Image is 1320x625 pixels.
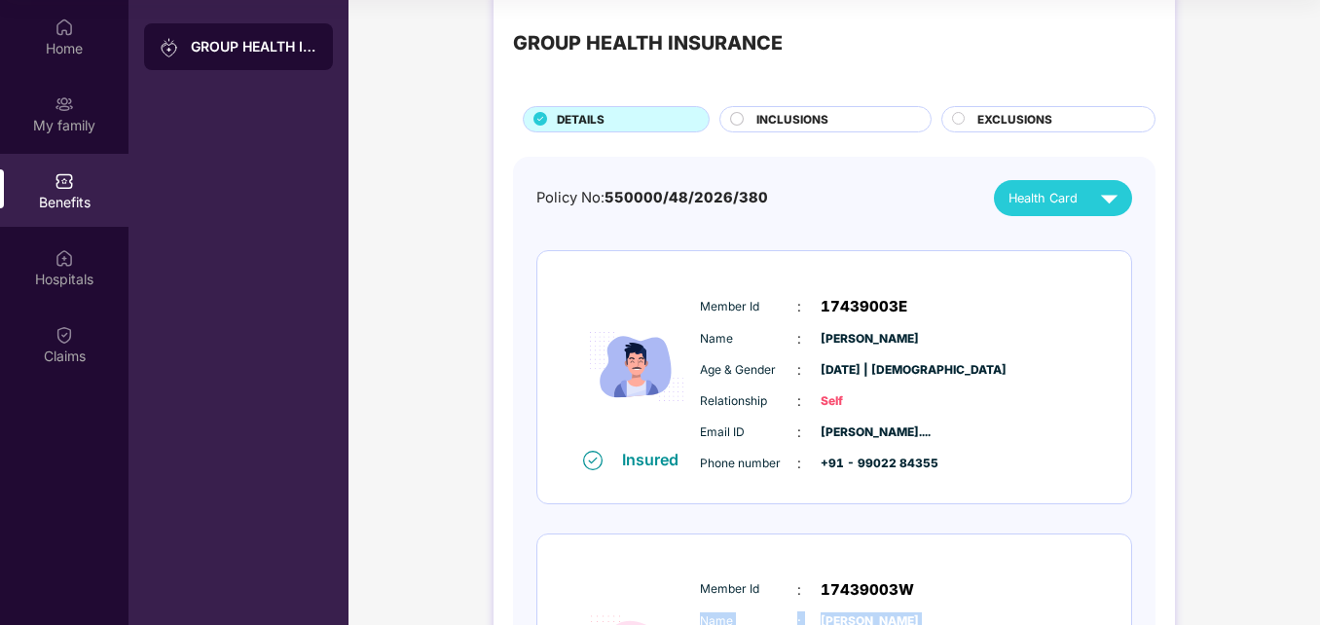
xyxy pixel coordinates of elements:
[797,296,801,317] span: :
[191,37,317,56] div: GROUP HEALTH INSURANCE
[700,392,797,411] span: Relationship
[513,28,783,58] div: GROUP HEALTH INSURANCE
[977,111,1052,129] span: EXCLUSIONS
[700,361,797,380] span: Age & Gender
[55,18,74,37] img: svg+xml;base64,PHN2ZyBpZD0iSG9tZSIgeG1sbnM9Imh0dHA6Ly93d3cudzMub3JnLzIwMDAvc3ZnIiB3aWR0aD0iMjAiIG...
[797,422,801,443] span: :
[605,189,768,206] span: 550000/48/2026/380
[536,187,768,209] div: Policy No:
[821,455,918,473] span: +91 - 99022 84355
[994,180,1132,216] button: Health Card
[797,453,801,474] span: :
[797,328,801,349] span: :
[578,284,695,449] img: icon
[821,361,918,380] span: [DATE] | [DEMOGRAPHIC_DATA]
[700,580,797,599] span: Member Id
[821,423,918,442] span: [PERSON_NAME]....
[797,359,801,381] span: :
[797,390,801,412] span: :
[55,325,74,345] img: svg+xml;base64,PHN2ZyBpZD0iQ2xhaW0iIHhtbG5zPSJodHRwOi8vd3d3LnczLm9yZy8yMDAwL3N2ZyIgd2lkdGg9IjIwIi...
[1008,189,1078,208] span: Health Card
[821,295,907,318] span: 17439003E
[821,330,918,349] span: [PERSON_NAME]
[622,450,690,469] div: Insured
[700,455,797,473] span: Phone number
[55,248,74,268] img: svg+xml;base64,PHN2ZyBpZD0iSG9zcGl0YWxzIiB4bWxucz0iaHR0cDovL3d3dy53My5vcmcvMjAwMC9zdmciIHdpZHRoPS...
[557,111,605,129] span: DETAILS
[55,94,74,114] img: svg+xml;base64,PHN2ZyB3aWR0aD0iMjAiIGhlaWdodD0iMjAiIHZpZXdCb3g9IjAgMCAyMCAyMCIgZmlsbD0ibm9uZSIgeG...
[583,451,603,470] img: svg+xml;base64,PHN2ZyB4bWxucz0iaHR0cDovL3d3dy53My5vcmcvMjAwMC9zdmciIHdpZHRoPSIxNiIgaGVpZ2h0PSIxNi...
[700,423,797,442] span: Email ID
[160,38,179,57] img: svg+xml;base64,PHN2ZyB3aWR0aD0iMjAiIGhlaWdodD0iMjAiIHZpZXdCb3g9IjAgMCAyMCAyMCIgZmlsbD0ibm9uZSIgeG...
[55,171,74,191] img: svg+xml;base64,PHN2ZyBpZD0iQmVuZWZpdHMiIHhtbG5zPSJodHRwOi8vd3d3LnczLm9yZy8yMDAwL3N2ZyIgd2lkdGg9Ij...
[1092,181,1126,215] img: svg+xml;base64,PHN2ZyB4bWxucz0iaHR0cDovL3d3dy53My5vcmcvMjAwMC9zdmciIHZpZXdCb3g9IjAgMCAyNCAyNCIgd2...
[797,579,801,601] span: :
[756,111,828,129] span: INCLUSIONS
[700,298,797,316] span: Member Id
[821,578,914,602] span: 17439003W
[821,392,918,411] span: Self
[700,330,797,349] span: Name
